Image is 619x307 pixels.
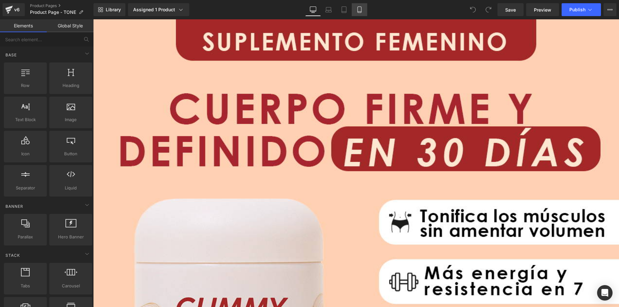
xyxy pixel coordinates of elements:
span: Liquid [51,185,90,191]
div: Open Intercom Messenger [597,285,613,301]
span: Text Block [6,116,45,123]
span: Library [106,7,121,13]
div: v6 [13,5,21,14]
span: Tabs [6,283,45,289]
span: Heading [51,82,90,89]
button: More [604,3,616,16]
a: Product Pages [30,3,93,8]
span: Separator [6,185,45,191]
button: Publish [562,3,601,16]
span: Publish [569,7,585,12]
button: Undo [467,3,479,16]
a: Tablet [336,3,352,16]
span: Icon [6,150,45,157]
span: Product Page - TONE [30,10,76,15]
span: Base [5,52,17,58]
a: Laptop [321,3,336,16]
a: Mobile [352,3,367,16]
span: Banner [5,203,24,209]
a: New Library [93,3,125,16]
div: Assigned 1 Product [133,6,184,13]
span: Image [51,116,90,123]
span: Button [51,150,90,157]
span: Preview [534,6,551,13]
span: Carousel [51,283,90,289]
span: Hero Banner [51,234,90,240]
span: Parallax [6,234,45,240]
a: Preview [526,3,559,16]
a: Desktop [305,3,321,16]
a: Global Style [47,19,93,32]
span: Save [505,6,516,13]
button: Redo [482,3,495,16]
span: Row [6,82,45,89]
a: v6 [3,3,25,16]
span: Stack [5,252,21,258]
